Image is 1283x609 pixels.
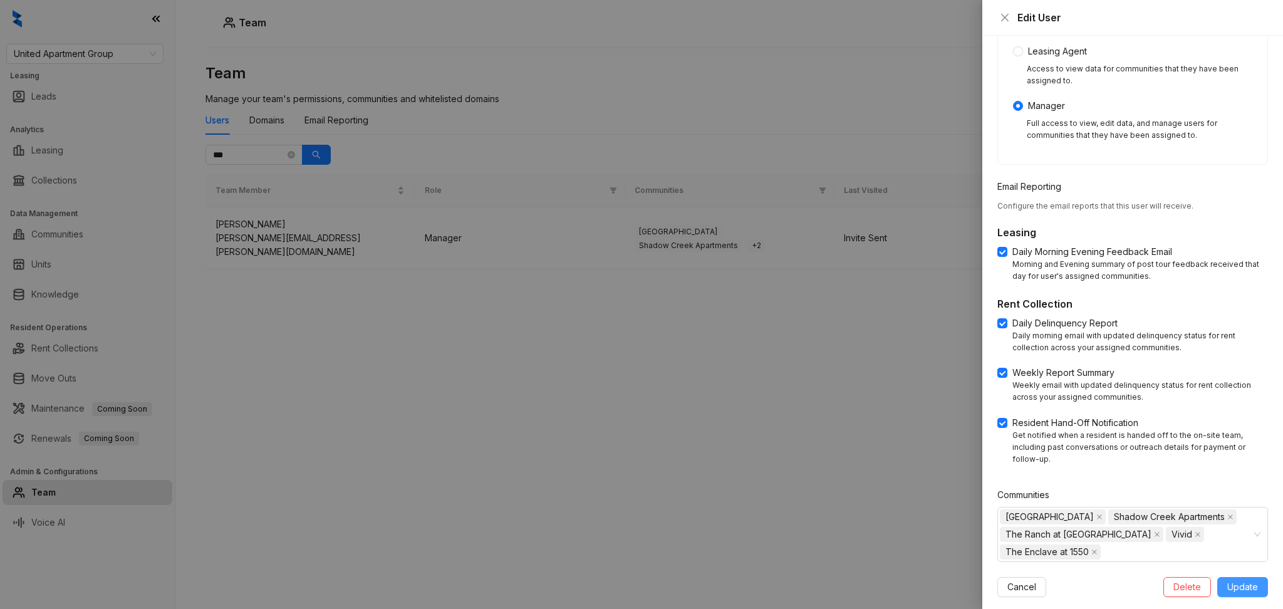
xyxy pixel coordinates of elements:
span: Manager [1023,99,1070,113]
button: Delete [1163,577,1211,597]
div: Edit User [1017,10,1268,25]
span: close [1096,514,1103,520]
span: close [1154,531,1160,538]
span: Leasing Agent [1023,44,1092,58]
span: The Ranch at West End [1000,527,1163,542]
span: Daily Morning Evening Feedback Email [1007,245,1177,259]
label: Email Reporting [997,180,1069,194]
button: Close [997,10,1012,25]
div: Weekly email with updated delinquency status for rent collection across your assigned communities. [1012,380,1268,403]
span: close [1195,531,1201,538]
span: Delete [1173,580,1201,594]
span: Resident Hand-Off Notification [1007,416,1143,430]
span: New England [1000,509,1106,524]
div: Access to view data for communities that they have been assigned to. [1027,63,1252,87]
h5: Leasing [997,225,1268,240]
span: Shadow Creek Apartments [1108,509,1237,524]
h5: Rent Collection [997,296,1268,311]
span: Daily Delinquency Report [1007,316,1123,330]
div: Daily morning email with updated delinquency status for rent collection across your assigned comm... [1012,330,1268,354]
span: Vivid [1171,528,1192,541]
label: Communities [997,488,1057,502]
span: Shadow Creek Apartments [1114,510,1225,524]
button: Update [1217,577,1268,597]
div: Full access to view, edit data, and manage users for communities that they have been assigned to. [1027,118,1252,142]
span: Update [1227,580,1258,594]
span: close [1227,514,1234,520]
span: The Ranch at [GEOGRAPHIC_DATA] [1005,528,1151,541]
div: Get notified when a resident is handed off to the on-site team, including past conversations or o... [1012,430,1268,466]
span: The Enclave at 1550 [1005,545,1089,559]
span: Vivid [1166,527,1204,542]
span: close [1091,549,1098,555]
span: [GEOGRAPHIC_DATA] [1005,510,1094,524]
span: close [1000,13,1010,23]
span: Weekly Report Summary [1007,366,1119,380]
span: Cancel [1007,580,1036,594]
span: The Enclave at 1550 [1000,544,1101,560]
span: Configure the email reports that this user will receive. [997,201,1193,211]
button: Cancel [997,577,1046,597]
div: Morning and Evening summary of post tour feedback received that day for user's assigned communities. [1012,259,1268,283]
